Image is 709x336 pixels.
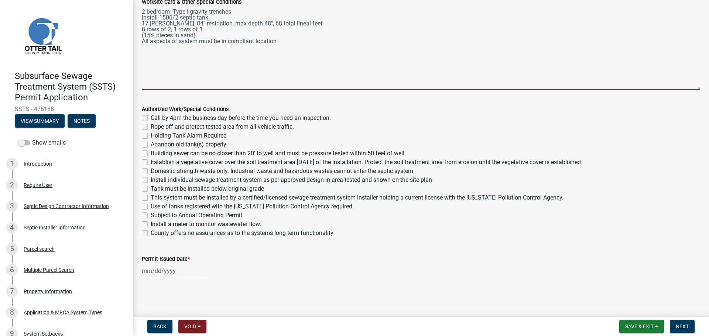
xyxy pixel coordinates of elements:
[151,158,581,167] label: Establish a vegetative cover over the soil treatment area [DATE] of the installation. Protect the...
[670,320,695,333] button: Next
[6,222,18,233] div: 4
[24,289,72,294] div: Property Information
[24,267,74,273] div: Multiple Parcel Search
[676,323,689,329] span: Next
[6,306,18,318] div: 8
[142,107,229,112] label: Authorized Work/Special Conditions
[6,264,18,276] div: 6
[151,131,227,140] label: Holding Tank Alarm Required
[151,167,413,176] label: Domestic strength waste only. Industrial waste and hazardous wastes cannot enter the septic system
[15,114,65,128] button: View Summary
[151,229,333,238] label: County offers no assurances as to the systems long term functionality
[68,119,96,125] wm-modal-confirm: Notes
[6,243,18,255] div: 5
[151,211,244,220] label: Subject to Annual Operating Permit.
[24,246,55,252] div: Parcel search
[151,202,354,211] label: Use of tanks registered with the [US_STATE] Pollution Control Agency required.
[619,320,664,333] button: Save & Exit
[24,183,52,188] div: Require User
[142,257,190,262] label: Permit Issued Date
[153,323,167,329] span: Back
[24,310,102,315] div: Application & MPCA System Types
[147,320,172,333] button: Back
[151,149,404,158] label: Building sewer can be no closer than 20' to well and must be pressure tested within 50 feet of well
[151,122,294,131] label: Rope off and protect tested area from all vehicle traffic.
[15,8,70,63] img: Otter Tail County, Minnesota
[151,220,261,229] label: Install a meter to monitor wastewater flow.
[18,138,66,147] label: Show emails
[184,323,196,329] span: Void
[24,225,86,230] div: Septic Installer Information
[625,323,654,329] span: Save & Exit
[6,200,18,212] div: 3
[151,140,227,149] label: Abandon old tank(s) properly.
[68,114,96,128] button: Notes
[24,204,109,209] div: Septic Design Contractor Information
[6,179,18,191] div: 2
[178,320,206,333] button: Void
[6,285,18,297] div: 7
[15,119,65,125] wm-modal-confirm: Summary
[142,263,209,278] input: mm/dd/yyyy
[151,114,331,122] label: Call by 4pm the business day before the time you need an inspection.
[15,105,118,112] span: SSTS - 476188
[15,71,127,103] h4: Subsurface Sewage Treatment System (SSTS) Permit Application
[151,184,264,193] label: Tank must be installed below original grade
[6,158,18,170] div: 1
[151,176,432,184] label: Install individual sewage treatment system as per approved design in area tested and shown on the...
[151,193,564,202] label: This system must be installed by a certified/licensed sewage treatment system installer holding a...
[24,161,52,166] div: Introduction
